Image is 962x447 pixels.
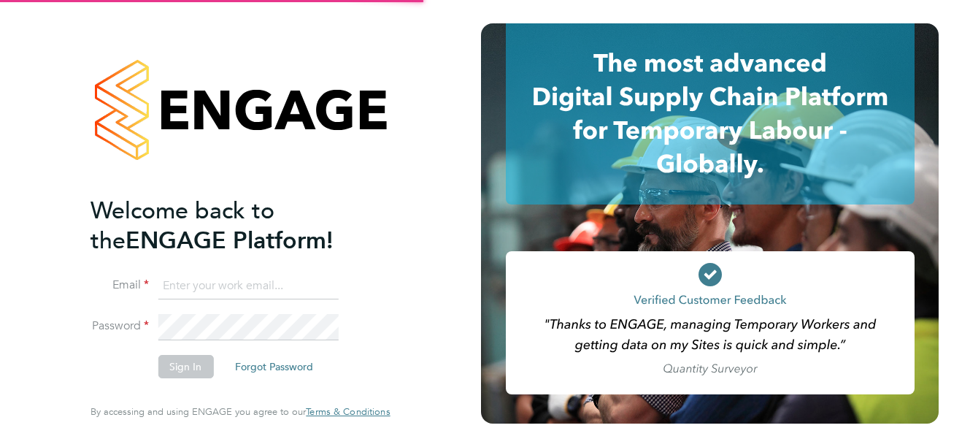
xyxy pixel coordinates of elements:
[91,196,375,256] h2: ENGAGE Platform!
[158,355,213,378] button: Sign In
[91,278,149,293] label: Email
[158,273,338,299] input: Enter your work email...
[223,355,325,378] button: Forgot Password
[306,405,390,418] span: Terms & Conditions
[91,318,149,334] label: Password
[91,405,390,418] span: By accessing and using ENGAGE you agree to our
[91,196,274,255] span: Welcome back to the
[306,406,390,418] a: Terms & Conditions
